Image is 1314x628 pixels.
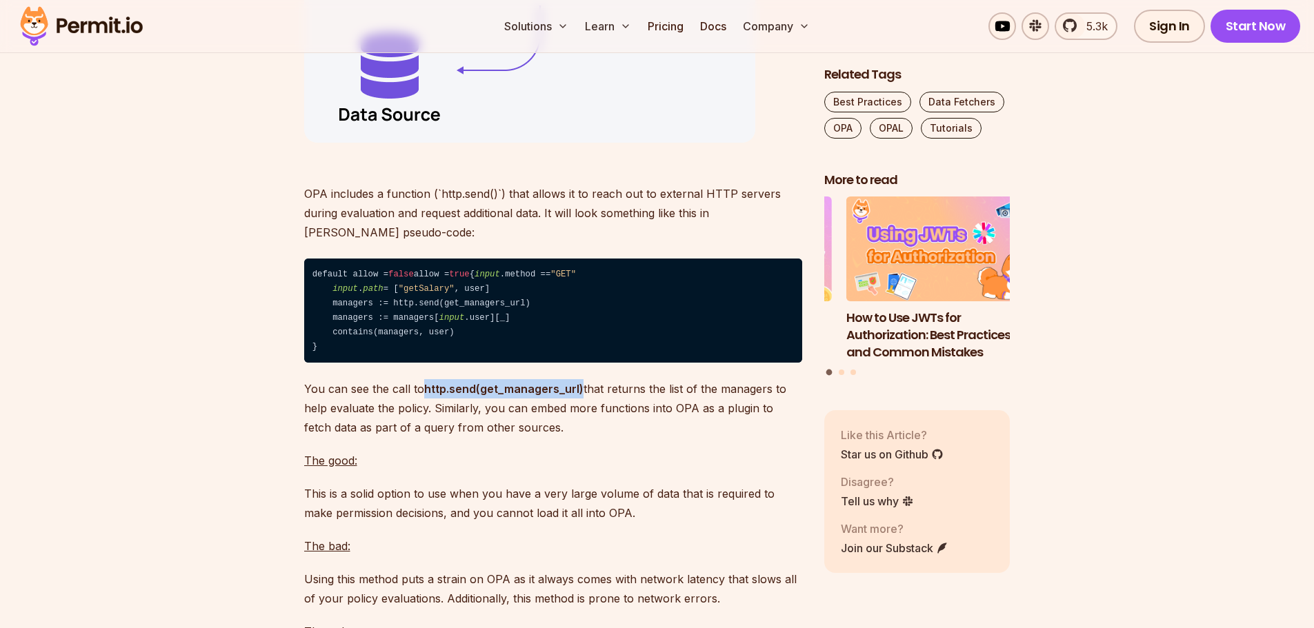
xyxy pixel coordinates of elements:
div: Posts [824,197,1011,378]
u: The good: [304,454,357,467]
h3: A Guide to Bearer Tokens: JWT vs. Opaque Tokens [646,310,832,344]
span: path [363,284,383,294]
button: Go to slide 2 [839,369,844,375]
a: How to Use JWTs for Authorization: Best Practices and Common MistakesHow to Use JWTs for Authoriz... [846,197,1033,361]
u: The bad: [304,539,350,553]
a: Tutorials [921,118,982,139]
span: 5.3k [1078,18,1108,34]
p: Using this method puts a strain on OPA as it always comes with network latency that slows all of ... [304,569,802,608]
a: Data Fetchers [919,92,1004,112]
li: 1 of 3 [846,197,1033,361]
img: A Guide to Bearer Tokens: JWT vs. Opaque Tokens [646,197,832,302]
a: Docs [695,12,732,40]
strong: http.send(get_managers_url) [424,382,584,396]
span: input [439,313,465,323]
h2: More to read [824,172,1011,189]
p: OPA includes a function (`http.send()`) that allows it to reach out to external HTTP servers duri... [304,165,802,242]
span: false [388,270,414,279]
a: Sign In [1134,10,1205,43]
span: "getSalary" [399,284,455,294]
a: Tell us why [841,493,914,509]
h2: Related Tags [824,66,1011,83]
span: true [449,270,469,279]
button: Learn [579,12,637,40]
a: Join our Substack [841,540,948,556]
p: Like this Article? [841,427,944,443]
a: Pricing [642,12,689,40]
a: 5.3k [1055,12,1117,40]
a: OPAL [870,118,913,139]
a: Best Practices [824,92,911,112]
span: "GET" [550,270,576,279]
span: input [475,270,500,279]
a: OPA [824,118,862,139]
button: Go to slide 1 [826,369,833,376]
button: Solutions [499,12,574,40]
p: This is a solid option to use when you have a very large volume of data that is required to make ... [304,484,802,523]
img: How to Use JWTs for Authorization: Best Practices and Common Mistakes [846,197,1033,302]
span: input [332,284,358,294]
button: Go to slide 3 [850,369,856,375]
a: Star us on Github [841,446,944,463]
p: Want more? [841,520,948,537]
button: Company [737,12,815,40]
p: You can see the call to that returns the list of the managers to help evaluate the policy. Simila... [304,379,802,437]
h3: How to Use JWTs for Authorization: Best Practices and Common Mistakes [846,310,1033,361]
p: Disagree? [841,474,914,490]
a: Start Now [1211,10,1301,43]
code: default allow = allow = { .method == . = [ , user] managers := http.send(get_managers_url) manage... [304,259,802,363]
li: 3 of 3 [646,197,832,361]
img: Permit logo [14,3,149,50]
